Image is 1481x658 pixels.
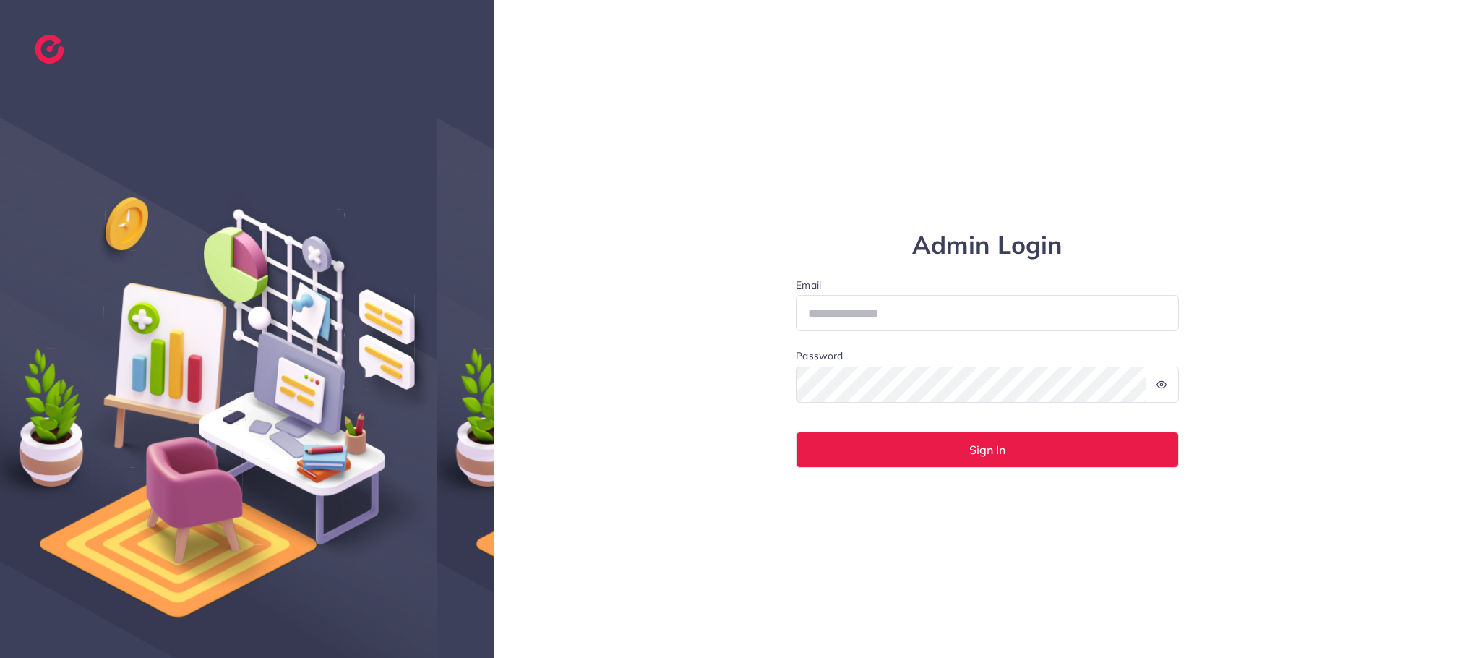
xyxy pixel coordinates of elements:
[796,432,1179,468] button: Sign In
[35,35,64,64] img: logo
[796,349,843,363] label: Password
[796,278,1179,292] label: Email
[796,231,1179,260] h1: Admin Login
[969,444,1005,456] span: Sign In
